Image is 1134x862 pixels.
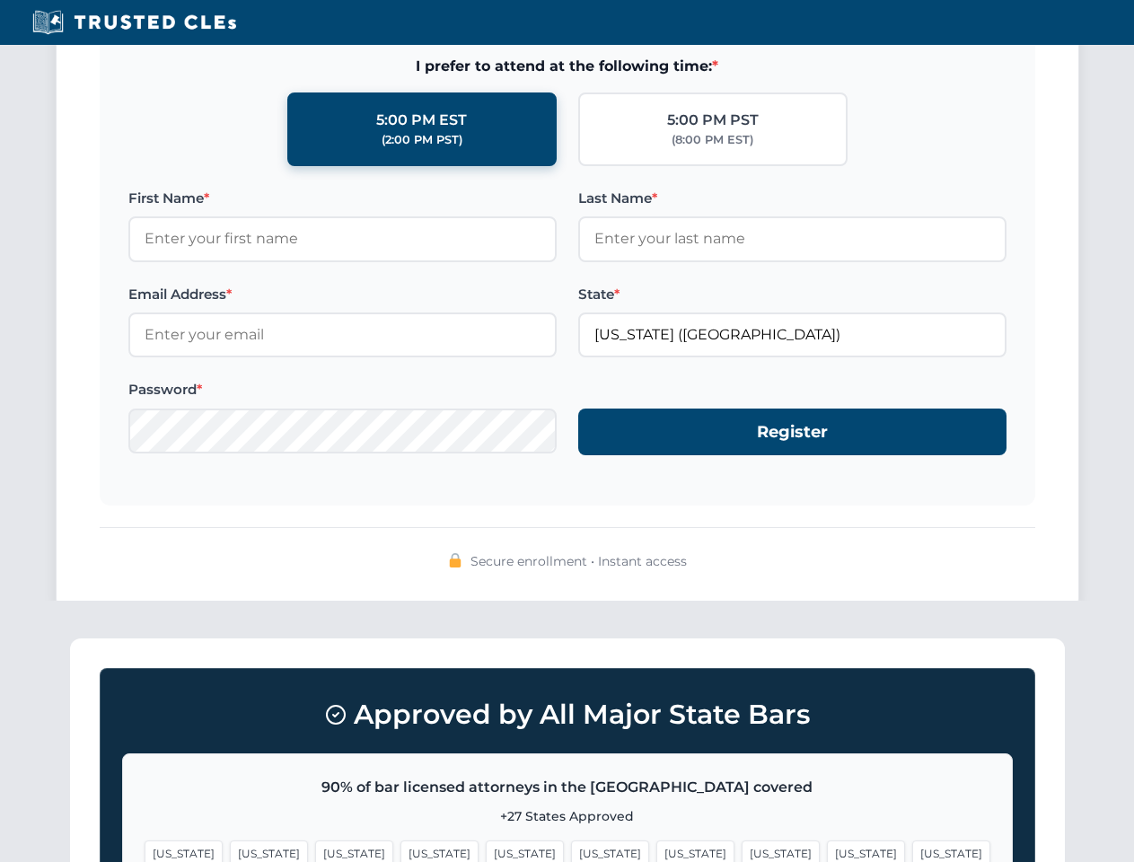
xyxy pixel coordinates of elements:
[128,284,557,305] label: Email Address
[578,312,1007,357] input: Georgia (GA)
[128,55,1007,78] span: I prefer to attend at the following time:
[128,312,557,357] input: Enter your email
[578,409,1007,456] button: Register
[376,109,467,132] div: 5:00 PM EST
[578,284,1007,305] label: State
[128,216,557,261] input: Enter your first name
[672,131,753,149] div: (8:00 PM EST)
[145,806,990,826] p: +27 States Approved
[145,776,990,799] p: 90% of bar licensed attorneys in the [GEOGRAPHIC_DATA] covered
[470,551,687,571] span: Secure enrollment • Instant access
[448,553,462,567] img: 🔒
[128,379,557,400] label: Password
[578,188,1007,209] label: Last Name
[27,9,242,36] img: Trusted CLEs
[122,690,1013,739] h3: Approved by All Major State Bars
[128,188,557,209] label: First Name
[578,216,1007,261] input: Enter your last name
[667,109,759,132] div: 5:00 PM PST
[382,131,462,149] div: (2:00 PM PST)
